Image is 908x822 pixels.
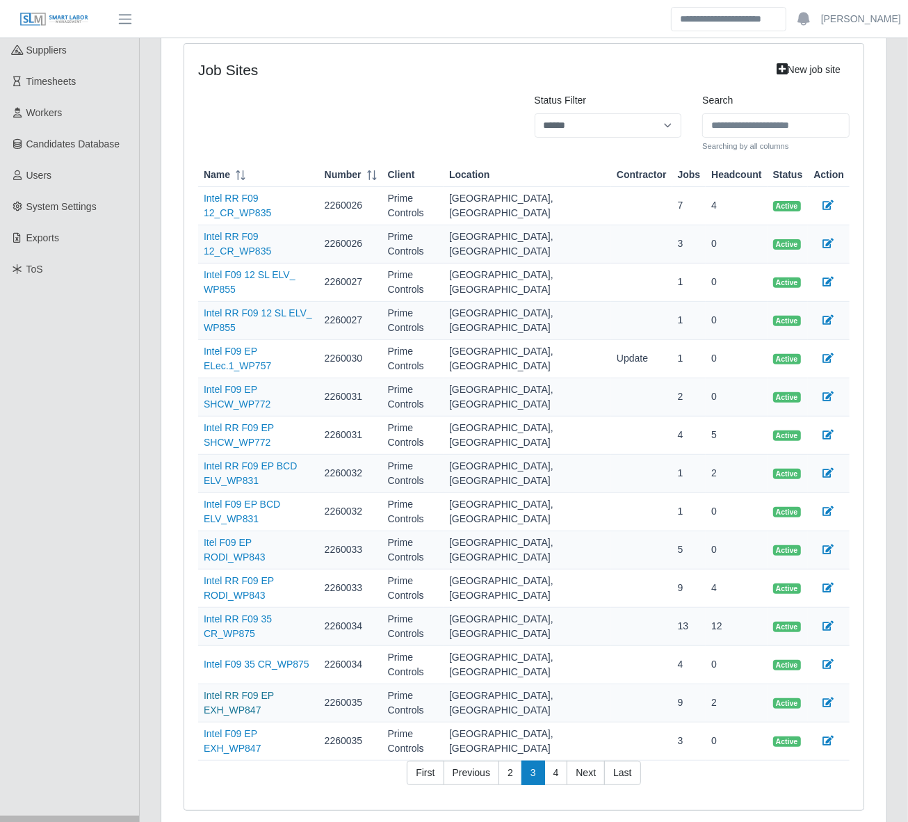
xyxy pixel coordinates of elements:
[204,193,271,218] a: Intel RR F09 12_CR_WP835
[204,307,312,333] a: Intel RR F09 12 SL ELV_ WP855
[773,660,801,671] span: Active
[672,340,706,378] td: 1
[444,761,499,786] a: Previous
[204,537,266,563] a: Itel F09 EP RODI_WP843
[672,225,706,264] td: 3
[773,201,801,212] span: Active
[444,225,611,264] td: [GEOGRAPHIC_DATA], [GEOGRAPHIC_DATA]
[706,455,767,493] td: 2
[26,170,52,181] span: Users
[444,531,611,570] td: [GEOGRAPHIC_DATA], [GEOGRAPHIC_DATA]
[204,613,272,639] a: Intel RR F09 35 CR_WP875
[672,646,706,684] td: 4
[204,499,280,524] a: Intel F09 EP BCD ELV_WP831
[672,417,706,455] td: 4
[444,378,611,417] td: [GEOGRAPHIC_DATA], [GEOGRAPHIC_DATA]
[672,187,706,225] td: 7
[26,107,63,118] span: Workers
[672,455,706,493] td: 1
[198,61,681,79] h4: job sites
[672,493,706,531] td: 1
[204,168,230,182] span: Name
[382,378,444,417] td: Prime Controls
[319,646,382,684] td: 2260034
[319,455,382,493] td: 2260032
[672,684,706,723] td: 9
[768,58,850,82] a: New job site
[319,378,382,417] td: 2260031
[444,684,611,723] td: [GEOGRAPHIC_DATA], [GEOGRAPHIC_DATA]
[706,340,767,378] td: 0
[544,761,568,786] a: 4
[702,93,733,108] label: Search
[325,168,362,182] span: Number
[204,575,274,601] a: Intel RR F09 EP RODI_WP843
[407,761,444,786] a: First
[204,728,261,754] a: Intel F09 EP EXH_WP847
[672,378,706,417] td: 2
[711,168,761,182] span: Headcount
[706,570,767,608] td: 4
[672,264,706,302] td: 1
[444,608,611,646] td: [GEOGRAPHIC_DATA], [GEOGRAPHIC_DATA]
[319,493,382,531] td: 2260032
[671,7,786,31] input: Search
[706,264,767,302] td: 0
[382,570,444,608] td: Prime Controls
[706,378,767,417] td: 0
[567,761,605,786] a: Next
[449,168,489,182] span: Location
[319,340,382,378] td: 2260030
[773,316,801,327] span: Active
[444,646,611,684] td: [GEOGRAPHIC_DATA], [GEOGRAPHIC_DATA]
[444,187,611,225] td: [GEOGRAPHIC_DATA], [GEOGRAPHIC_DATA]
[319,264,382,302] td: 2260027
[773,239,801,250] span: Active
[444,302,611,340] td: [GEOGRAPHIC_DATA], [GEOGRAPHIC_DATA]
[773,277,801,289] span: Active
[773,736,801,748] span: Active
[319,723,382,761] td: 2260035
[204,269,295,295] a: Intel F09 12 SL ELV_ WP855
[444,570,611,608] td: [GEOGRAPHIC_DATA], [GEOGRAPHIC_DATA]
[382,187,444,225] td: Prime Controls
[672,570,706,608] td: 9
[444,493,611,531] td: [GEOGRAPHIC_DATA], [GEOGRAPHIC_DATA]
[444,417,611,455] td: [GEOGRAPHIC_DATA], [GEOGRAPHIC_DATA]
[773,583,801,595] span: Active
[702,140,850,152] small: Searching by all columns
[204,384,270,410] a: Intel F09 EP SHCW_WP772
[319,187,382,225] td: 2260026
[611,340,672,378] td: Update
[319,684,382,723] td: 2260035
[706,684,767,723] td: 2
[382,417,444,455] td: Prime Controls
[773,430,801,442] span: Active
[678,168,701,182] span: Jobs
[382,225,444,264] td: Prime Controls
[319,570,382,608] td: 2260033
[773,392,801,403] span: Active
[382,646,444,684] td: Prime Controls
[198,761,850,797] nav: pagination
[773,545,801,556] span: Active
[382,340,444,378] td: Prime Controls
[672,302,706,340] td: 1
[773,622,801,633] span: Active
[706,723,767,761] td: 0
[773,168,803,182] span: Status
[319,302,382,340] td: 2260027
[813,168,844,182] span: Action
[26,138,120,150] span: Candidates Database
[521,761,545,786] a: 3
[204,422,274,448] a: Intel RR F09 EP SHCW_WP772
[444,723,611,761] td: [GEOGRAPHIC_DATA], [GEOGRAPHIC_DATA]
[706,531,767,570] td: 0
[204,659,309,670] a: Intel F09 35 CR_WP875
[498,761,522,786] a: 2
[706,608,767,646] td: 12
[773,469,801,480] span: Active
[204,346,271,371] a: Intel F09 EP ELec.1_WP757
[706,302,767,340] td: 0
[388,168,415,182] span: Client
